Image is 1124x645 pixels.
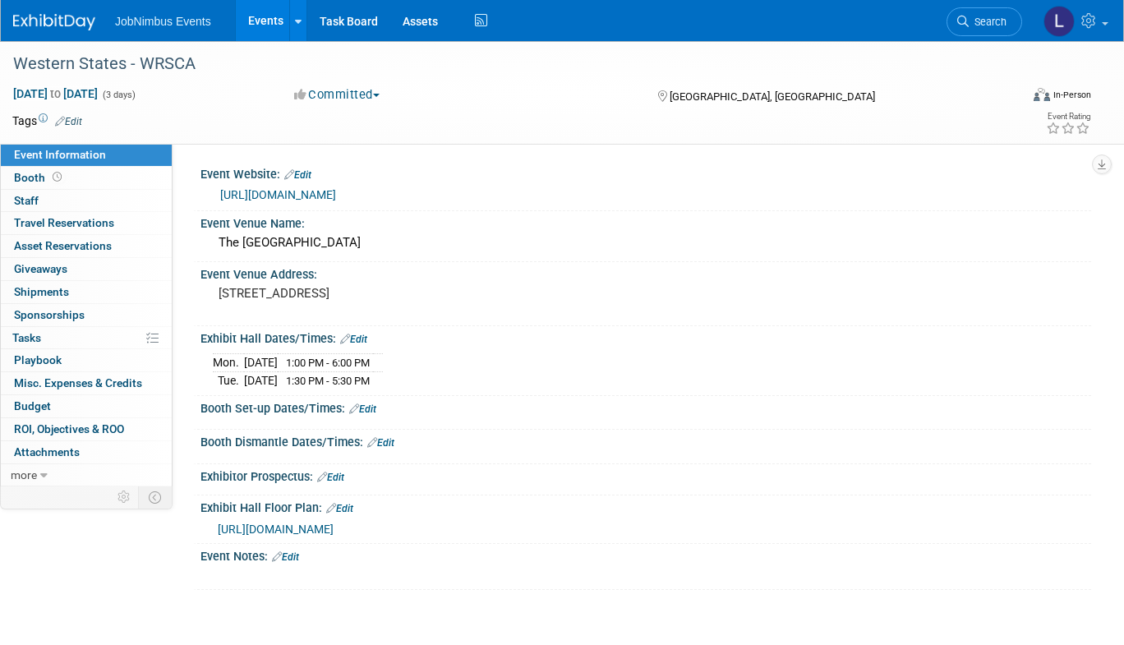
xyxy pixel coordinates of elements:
[1,441,172,463] a: Attachments
[110,486,139,508] td: Personalize Event Tab Strip
[12,113,82,129] td: Tags
[7,49,999,79] div: Western States - WRSCA
[969,16,1007,28] span: Search
[317,472,344,483] a: Edit
[1053,89,1091,101] div: In-Person
[200,162,1091,183] div: Event Website:
[14,399,51,412] span: Budget
[213,354,244,372] td: Mon.
[12,331,41,344] span: Tasks
[284,169,311,181] a: Edit
[14,239,112,252] span: Asset Reservations
[340,334,367,345] a: Edit
[1,281,172,303] a: Shipments
[1,235,172,257] a: Asset Reservations
[272,551,299,563] a: Edit
[200,430,1091,451] div: Booth Dismantle Dates/Times:
[1,327,172,349] a: Tasks
[932,85,1091,110] div: Event Format
[244,354,278,372] td: [DATE]
[200,544,1091,565] div: Event Notes:
[286,375,370,387] span: 1:30 PM - 5:30 PM
[288,86,386,104] button: Committed
[1,212,172,234] a: Travel Reservations
[200,211,1091,232] div: Event Venue Name:
[14,285,69,298] span: Shipments
[14,445,80,458] span: Attachments
[349,403,376,415] a: Edit
[326,503,353,514] a: Edit
[14,376,142,389] span: Misc. Expenses & Credits
[115,15,211,28] span: JobNimbus Events
[220,188,336,201] a: [URL][DOMAIN_NAME]
[244,372,278,389] td: [DATE]
[947,7,1022,36] a: Search
[1,349,172,371] a: Playbook
[1,190,172,212] a: Staff
[14,216,114,229] span: Travel Reservations
[101,90,136,100] span: (3 days)
[200,495,1091,517] div: Exhibit Hall Floor Plan:
[13,14,95,30] img: ExhibitDay
[1,372,172,394] a: Misc. Expenses & Credits
[200,262,1091,283] div: Event Venue Address:
[200,464,1091,486] div: Exhibitor Prospectus:
[1,144,172,166] a: Event Information
[14,422,124,435] span: ROI, Objectives & ROO
[12,86,99,101] span: [DATE] [DATE]
[14,262,67,275] span: Giveaways
[55,116,82,127] a: Edit
[139,486,173,508] td: Toggle Event Tabs
[1046,113,1090,121] div: Event Rating
[14,194,39,207] span: Staff
[286,357,370,369] span: 1:00 PM - 6:00 PM
[11,468,37,481] span: more
[49,171,65,183] span: Booth not reserved yet
[200,396,1091,417] div: Booth Set-up Dates/Times:
[1,395,172,417] a: Budget
[14,148,106,161] span: Event Information
[1,418,172,440] a: ROI, Objectives & ROO
[1043,6,1075,37] img: Laly Matos
[367,437,394,449] a: Edit
[1034,88,1050,101] img: Format-Inperson.png
[219,286,554,301] pre: [STREET_ADDRESS]
[14,308,85,321] span: Sponsorships
[1,304,172,326] a: Sponsorships
[670,90,875,103] span: [GEOGRAPHIC_DATA], [GEOGRAPHIC_DATA]
[48,87,63,100] span: to
[1,464,172,486] a: more
[1,258,172,280] a: Giveaways
[1,167,172,189] a: Booth
[213,372,244,389] td: Tue.
[14,353,62,366] span: Playbook
[200,326,1091,348] div: Exhibit Hall Dates/Times:
[14,171,65,184] span: Booth
[218,523,334,536] a: [URL][DOMAIN_NAME]
[213,230,1079,256] div: The [GEOGRAPHIC_DATA]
